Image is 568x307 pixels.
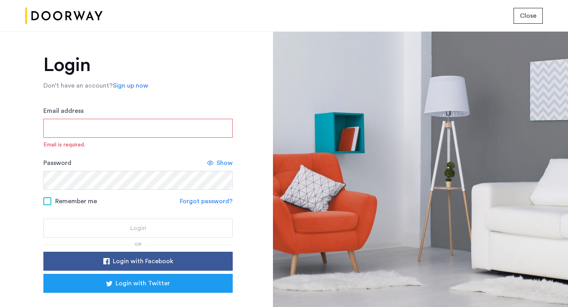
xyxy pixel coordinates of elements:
button: button [43,219,233,238]
span: Login [130,223,146,233]
span: Remember me [55,197,97,206]
span: Don’t have an account? [43,82,113,89]
a: Sign up now [113,81,148,90]
span: Login with Facebook [113,256,173,266]
span: Email is required. [43,141,233,149]
img: logo [25,1,103,31]
span: Login with Twitter [116,279,170,288]
a: Forgot password? [180,197,233,206]
span: Show [217,158,233,168]
h1: Login [43,56,233,75]
button: button [43,274,233,293]
button: button [43,252,233,271]
span: or [135,242,142,247]
label: Password [43,158,71,168]
span: Close [520,11,536,21]
button: button [514,8,543,24]
label: Email address [43,106,84,116]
